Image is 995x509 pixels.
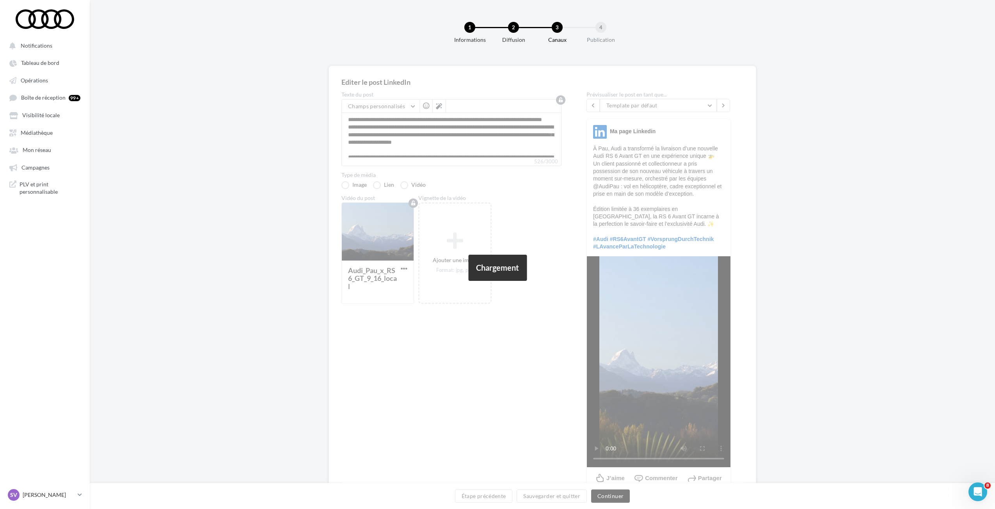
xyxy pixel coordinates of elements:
[468,255,527,281] div: Chargement
[21,77,48,84] span: Opérations
[552,22,563,33] div: 3
[489,36,538,44] div: Diffusion
[984,482,991,489] span: 8
[23,491,75,499] p: [PERSON_NAME]
[5,160,85,174] a: Campagnes
[464,22,475,33] div: 1
[5,177,85,199] a: PLV et print personnalisable
[5,90,85,105] a: Boîte de réception 99+
[5,38,82,52] button: Notifications
[508,22,519,33] div: 2
[21,129,53,136] span: Médiathèque
[22,112,60,119] span: Visibilité locale
[21,60,59,66] span: Tableau de bord
[20,180,80,196] span: PLV et print personnalisable
[69,95,80,101] div: 99+
[595,22,606,33] div: 4
[10,491,17,499] span: SV
[5,73,85,87] a: Opérations
[445,36,495,44] div: Informations
[5,143,85,157] a: Mon réseau
[21,42,52,49] span: Notifications
[21,164,50,171] span: Campagnes
[6,488,84,502] a: SV [PERSON_NAME]
[5,125,85,139] a: Médiathèque
[576,36,626,44] div: Publication
[5,55,85,70] a: Tableau de bord
[21,95,66,101] span: Boîte de réception
[532,36,582,44] div: Canaux
[968,482,987,501] iframe: Intercom live chat
[23,147,51,154] span: Mon réseau
[5,108,85,122] a: Visibilité locale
